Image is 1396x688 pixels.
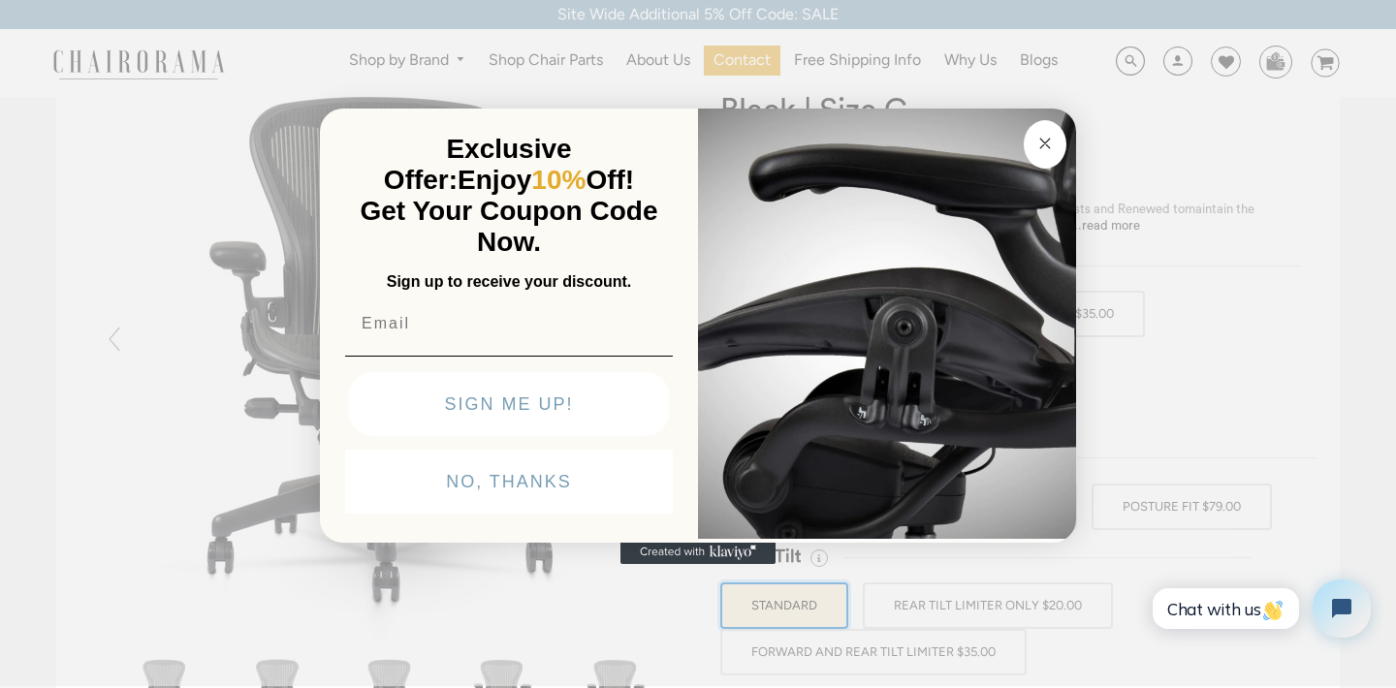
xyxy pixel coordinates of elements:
button: SIGN ME UP! [349,372,669,436]
span: Enjoy Off! [458,165,634,195]
button: NO, THANKS [345,450,673,514]
span: Get Your Coupon Code Now. [361,196,658,257]
iframe: Tidio Chat [1131,563,1387,654]
span: 10% [531,165,586,195]
span: Sign up to receive your discount. [387,273,631,290]
input: Email [345,304,673,343]
button: Close dialog [1024,120,1066,169]
span: Exclusive Offer: [384,134,572,195]
img: 92d77583-a095-41f6-84e7-858462e0427a.jpeg [698,105,1076,539]
a: Created with Klaviyo - opens in a new tab [620,541,776,564]
img: underline [345,356,673,357]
